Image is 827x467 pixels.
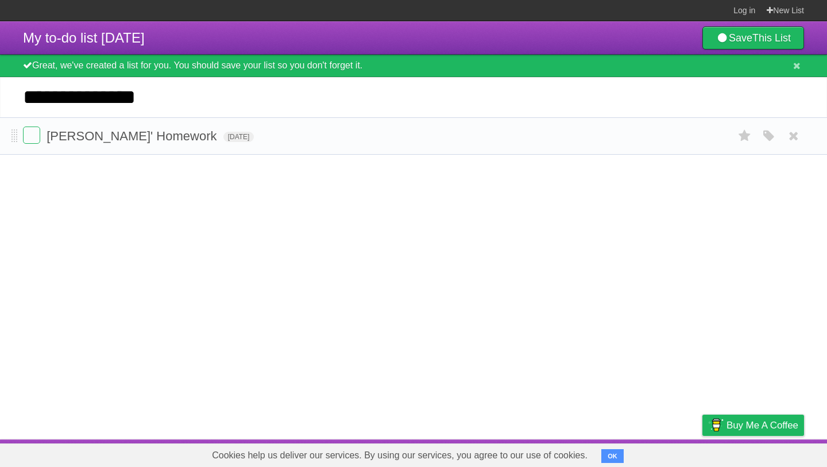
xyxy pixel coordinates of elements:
[223,132,254,142] span: [DATE]
[752,32,791,44] b: This List
[23,30,145,45] span: My to-do list [DATE]
[47,129,219,143] span: [PERSON_NAME]' Homework
[23,127,40,144] label: Done
[702,26,804,49] a: SaveThis List
[726,415,798,435] span: Buy me a coffee
[550,442,574,464] a: About
[687,442,717,464] a: Privacy
[734,127,756,146] label: Star task
[708,415,724,435] img: Buy me a coffee
[200,444,599,467] span: Cookies help us deliver our services. By using our services, you agree to our use of cookies.
[601,449,624,463] button: OK
[588,442,634,464] a: Developers
[648,442,674,464] a: Terms
[732,442,804,464] a: Suggest a feature
[702,415,804,436] a: Buy me a coffee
